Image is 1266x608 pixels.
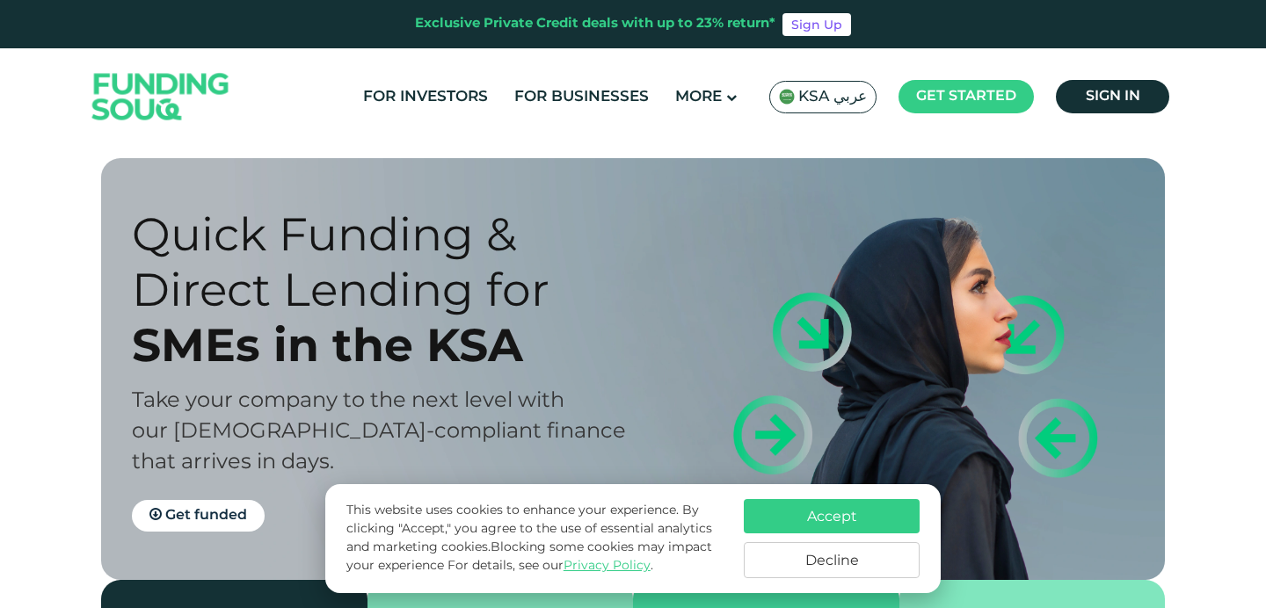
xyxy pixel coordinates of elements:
[744,499,920,533] button: Accept
[447,560,653,572] span: For details, see our .
[132,391,626,473] span: Take your company to the next level with our [DEMOGRAPHIC_DATA]-compliant finance that arrives in...
[75,53,247,141] img: Logo
[346,541,712,572] span: Blocking some cookies may impact your experience
[779,89,795,105] img: SA Flag
[359,83,492,112] a: For Investors
[744,542,920,578] button: Decline
[916,90,1016,103] span: Get started
[1056,80,1169,113] a: Sign in
[564,560,651,572] a: Privacy Policy
[132,500,265,532] a: Get funded
[132,206,664,317] div: Quick Funding & Direct Lending for
[675,90,722,105] span: More
[798,87,867,107] span: KSA عربي
[415,14,775,34] div: Exclusive Private Credit deals with up to 23% return*
[510,83,653,112] a: For Businesses
[1086,90,1140,103] span: Sign in
[346,502,726,575] p: This website uses cookies to enhance your experience. By clicking "Accept," you agree to the use ...
[782,13,851,36] a: Sign Up
[132,317,664,373] div: SMEs in the KSA
[165,509,247,522] span: Get funded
